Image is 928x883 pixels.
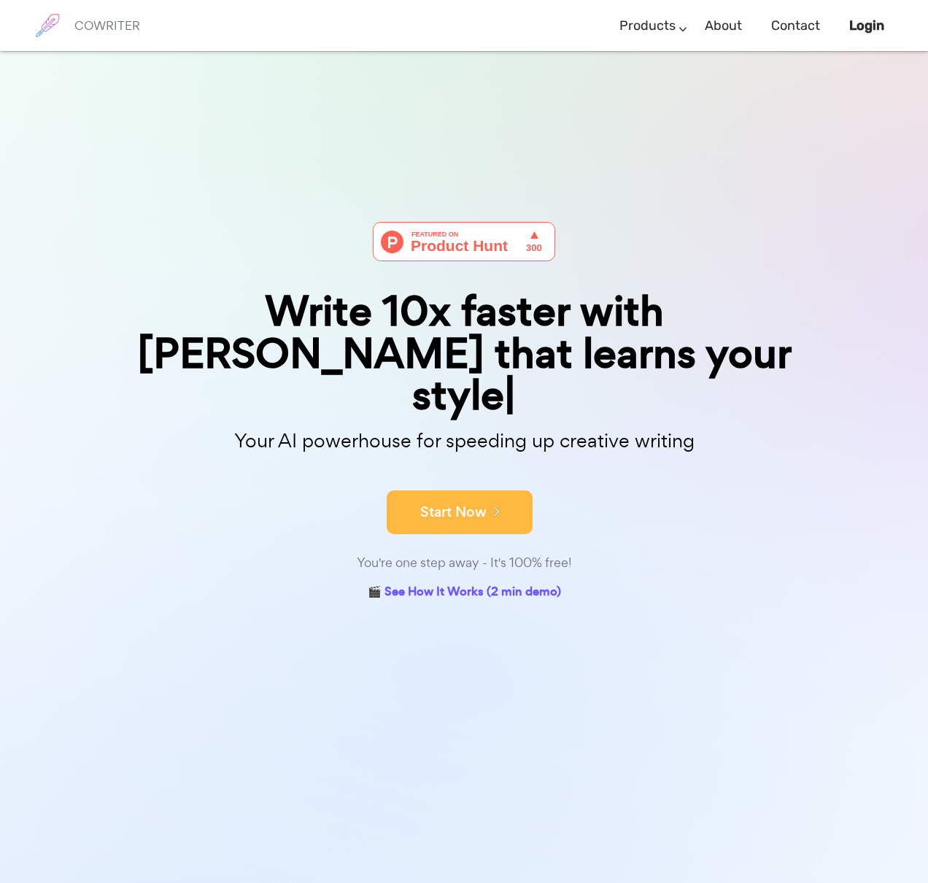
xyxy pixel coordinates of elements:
[849,18,884,34] b: Login
[29,7,66,44] img: brand logo
[373,222,555,261] img: Cowriter - Your AI buddy for speeding up creative writing | Product Hunt
[368,582,561,604] a: 🎬 See How It Works (2 min demo)
[99,290,829,416] div: Write 10x faster with [PERSON_NAME] that learns your style
[849,4,884,47] a: Login
[705,4,742,47] a: About
[771,4,820,47] a: Contact
[387,490,533,534] button: Start Now
[74,19,140,32] h6: COWRITER
[99,425,829,457] p: Your AI powerhouse for speeding up creative writing
[619,4,676,47] a: Products
[99,552,829,574] div: You're one step away - It's 100% free!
